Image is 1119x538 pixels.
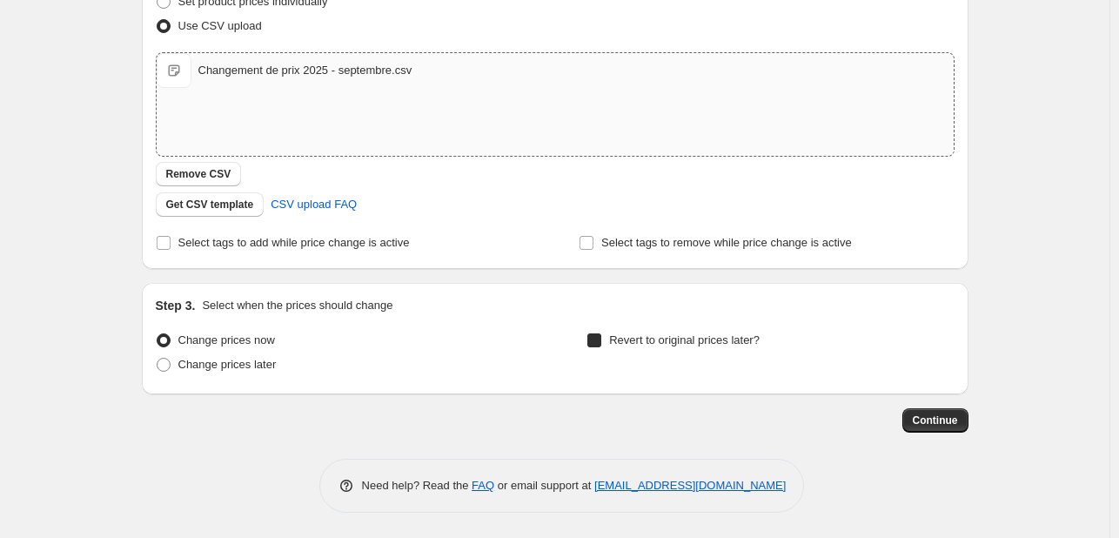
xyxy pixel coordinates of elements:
span: Remove CSV [166,167,231,181]
span: Continue [913,414,958,427]
button: Get CSV template [156,192,265,217]
span: Revert to original prices later? [609,333,760,346]
span: CSV upload FAQ [271,196,357,213]
button: Remove CSV [156,162,242,186]
button: Continue [902,408,968,433]
span: Need help? Read the [362,479,472,492]
span: Change prices now [178,333,275,346]
div: Changement de prix 2025 - septembre.csv [198,62,412,79]
h2: Step 3. [156,297,196,314]
p: Select when the prices should change [202,297,392,314]
span: or email support at [494,479,594,492]
a: FAQ [472,479,494,492]
span: Use CSV upload [178,19,262,32]
a: CSV upload FAQ [260,191,367,219]
span: Select tags to add while price change is active [178,236,410,249]
span: Get CSV template [166,198,254,212]
span: Change prices later [178,358,277,371]
span: Select tags to remove while price change is active [601,236,852,249]
a: [EMAIL_ADDRESS][DOMAIN_NAME] [594,479,786,492]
